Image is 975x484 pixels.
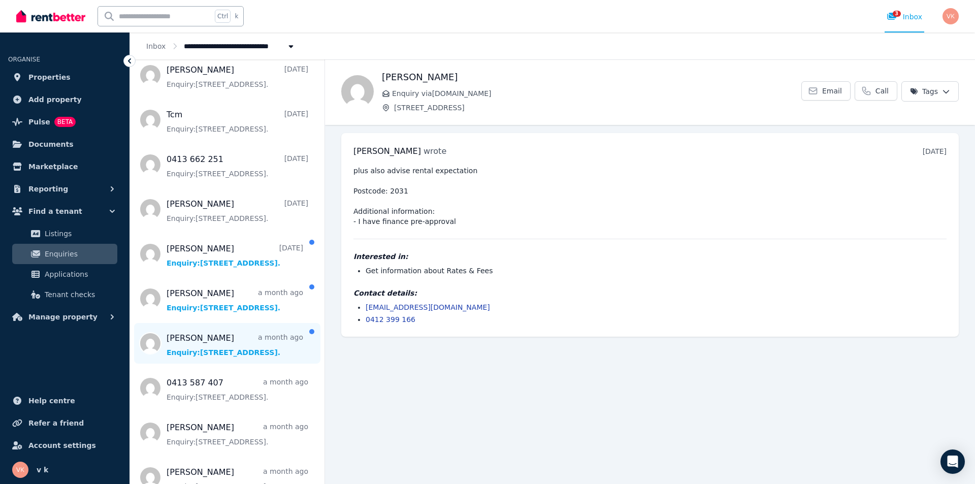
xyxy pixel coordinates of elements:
[822,86,842,96] span: Email
[167,243,303,268] a: [PERSON_NAME][DATE]Enquiry:[STREET_ADDRESS].
[12,462,28,478] img: v k
[28,395,75,407] span: Help centre
[28,417,84,429] span: Refer a friend
[353,166,947,227] pre: plus also advise rental expectation Postcode: 2031 Additional information: - I have finance pre-a...
[8,134,121,154] a: Documents
[167,422,308,447] a: [PERSON_NAME]a month agoEnquiry:[STREET_ADDRESS].
[167,153,308,179] a: 0413 662 251[DATE]Enquiry:[STREET_ADDRESS].
[28,160,78,173] span: Marketplace
[167,287,303,313] a: [PERSON_NAME]a month agoEnquiry:[STREET_ADDRESS].
[366,266,947,276] li: Get information about Rates & Fees
[382,70,801,84] h1: [PERSON_NAME]
[28,183,68,195] span: Reporting
[901,81,959,102] button: Tags
[8,67,121,87] a: Properties
[28,439,96,451] span: Account settings
[167,332,303,358] a: [PERSON_NAME]a month agoEnquiry:[STREET_ADDRESS].
[8,112,121,132] a: PulseBETA
[28,311,97,323] span: Manage property
[394,103,801,113] span: [STREET_ADDRESS]
[167,64,308,89] a: [PERSON_NAME][DATE]Enquiry:[STREET_ADDRESS].
[130,33,312,59] nav: Breadcrumb
[28,93,82,106] span: Add property
[8,56,40,63] span: ORGANISE
[12,244,117,264] a: Enquiries
[353,288,947,298] h4: Contact details:
[923,147,947,155] time: [DATE]
[8,201,121,221] button: Find a tenant
[28,205,82,217] span: Find a tenant
[855,81,897,101] a: Call
[167,198,308,223] a: [PERSON_NAME][DATE]Enquiry:[STREET_ADDRESS].
[887,12,922,22] div: Inbox
[8,435,121,456] a: Account settings
[940,449,965,474] div: Open Intercom Messenger
[28,71,71,83] span: Properties
[146,42,166,50] a: Inbox
[12,264,117,284] a: Applications
[215,10,231,23] span: Ctrl
[8,156,121,177] a: Marketplace
[235,12,238,20] span: k
[28,138,74,150] span: Documents
[8,179,121,199] button: Reporting
[16,9,85,24] img: RentBetter
[353,146,421,156] span: [PERSON_NAME]
[28,116,50,128] span: Pulse
[12,284,117,305] a: Tenant checks
[8,413,121,433] a: Refer a friend
[8,391,121,411] a: Help centre
[893,11,901,17] span: 3
[37,464,48,476] span: v k
[341,75,374,108] img: Elliott
[45,288,113,301] span: Tenant checks
[366,303,490,311] a: [EMAIL_ADDRESS][DOMAIN_NAME]
[45,228,113,240] span: Listings
[54,117,76,127] span: BETA
[8,89,121,110] a: Add property
[353,251,947,262] h4: Interested in:
[801,81,851,101] a: Email
[392,88,801,99] span: Enquiry via [DOMAIN_NAME]
[167,109,308,134] a: Tcm[DATE]Enquiry:[STREET_ADDRESS].
[8,307,121,327] button: Manage property
[424,146,446,156] span: wrote
[910,86,938,96] span: Tags
[942,8,959,24] img: v k
[167,377,308,402] a: 0413 587 407a month agoEnquiry:[STREET_ADDRESS].
[45,248,113,260] span: Enquiries
[875,86,889,96] span: Call
[366,315,415,324] a: 0412 399 166
[12,223,117,244] a: Listings
[45,268,113,280] span: Applications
